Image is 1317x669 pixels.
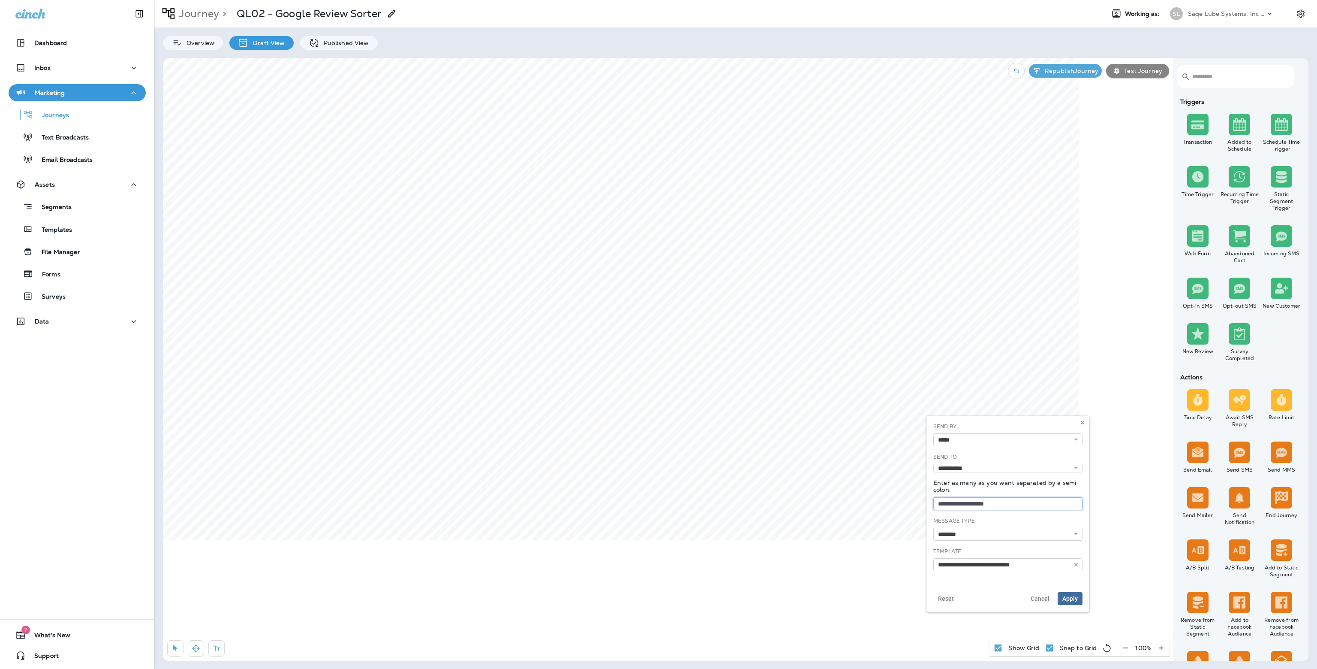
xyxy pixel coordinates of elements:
div: Opt-in SMS [1179,303,1217,309]
div: Rate Limit [1262,414,1301,421]
span: What's New [26,632,70,642]
div: Await SMS Reply [1221,414,1259,428]
div: Time Delay [1179,414,1217,421]
button: File Manager [9,242,146,260]
p: Show Grid [1008,645,1039,651]
span: Support [26,652,59,663]
p: Text Broadcasts [33,134,89,142]
div: End Journey [1262,512,1301,519]
p: Inbox [34,64,51,71]
div: Add to Facebook Audience [1221,617,1259,637]
span: Reset [938,596,954,602]
div: Remove from Static Segment [1179,617,1217,637]
p: Forms [33,271,60,279]
p: Email Broadcasts [33,156,93,164]
p: Dashboard [34,39,67,46]
div: Actions [1177,374,1302,381]
button: Data [9,313,146,330]
div: Remove from Facebook Audience [1262,617,1301,637]
p: Segments [33,203,72,212]
div: Add to Static Segment [1262,564,1301,578]
div: Transaction [1179,139,1217,145]
div: Survey Completed [1221,348,1259,362]
button: Inbox [9,59,146,76]
div: Incoming SMS [1262,250,1301,257]
div: New Review [1179,348,1217,355]
button: Apply [1058,592,1082,605]
label: Template [933,548,961,555]
p: Surveys [33,293,66,301]
label: Send To [933,454,957,460]
div: Send Notification [1221,512,1259,526]
div: Send Mailer [1179,512,1217,519]
span: 7 [21,626,30,634]
p: Enter as many as you want separated by a semi-colon. [933,479,1082,493]
p: Sage Lube Systems, Inc dba LOF Xpress Oil Change [1188,10,1265,17]
button: Cancel [1026,592,1054,605]
p: > [219,7,226,20]
button: Collapse Sidebar [127,5,151,22]
button: 7What's New [9,627,146,644]
button: Segments [9,197,146,216]
div: New Customer [1262,303,1301,309]
div: Send Email [1179,466,1217,473]
button: Forms [9,265,146,283]
span: Apply [1062,596,1078,602]
label: Send By [933,423,956,430]
label: Message Type [933,518,975,524]
div: Triggers [1177,98,1302,105]
div: Recurring Time Trigger [1221,191,1259,205]
div: A/B Testing [1221,564,1259,571]
button: Test Journey [1106,64,1169,78]
p: Journey [176,7,219,20]
div: Abandoned Cart [1221,250,1259,264]
span: Working as: [1125,10,1161,18]
span: Cancel [1031,596,1049,602]
button: Reset [933,592,959,605]
div: Time Trigger [1179,191,1217,198]
p: File Manager [33,248,80,257]
div: Static Segment Trigger [1262,191,1301,212]
div: Added to Schedule [1221,139,1259,152]
p: QL02 - Google Review Sorter [237,7,382,20]
p: Snap to Grid [1060,645,1097,651]
p: Republish Journey [1041,67,1098,74]
button: Surveys [9,287,146,305]
div: A/B Split [1179,564,1217,571]
p: Published View [319,39,369,46]
p: Journeys [33,112,69,120]
p: Draft View [249,39,285,46]
p: Overview [182,39,214,46]
p: Marketing [35,89,65,96]
p: Assets [35,181,55,188]
button: Support [9,647,146,664]
div: SL [1170,7,1183,20]
p: Templates [33,226,72,234]
p: Test Journey [1121,67,1162,74]
p: Data [35,318,49,325]
button: Text Broadcasts [9,128,146,146]
button: Dashboard [9,34,146,51]
div: Send MMS [1262,466,1301,473]
div: Web Form [1179,250,1217,257]
div: Opt-out SMS [1221,303,1259,309]
button: Assets [9,176,146,193]
button: Settings [1293,6,1308,21]
p: 100 % [1135,645,1152,651]
div: Schedule Time Trigger [1262,139,1301,152]
div: Send SMS [1221,466,1259,473]
button: RepublishJourney [1029,64,1102,78]
button: Email Broadcasts [9,150,146,168]
button: Marketing [9,84,146,101]
button: Templates [9,220,146,238]
button: Journeys [9,106,146,124]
